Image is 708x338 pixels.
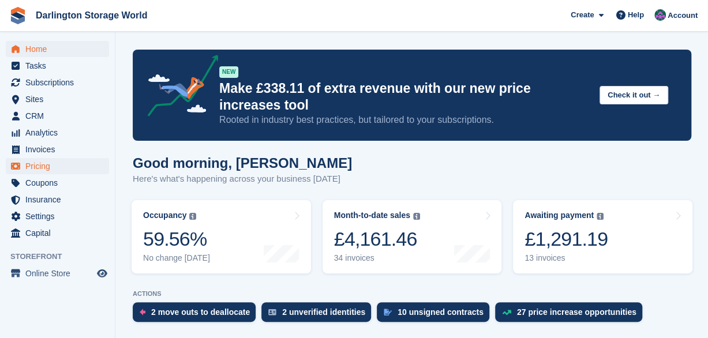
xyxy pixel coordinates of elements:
[219,114,590,126] p: Rooted in industry best practices, but tailored to your subscriptions.
[25,225,95,241] span: Capital
[189,213,196,220] img: icon-info-grey-7440780725fd019a000dd9b08b2336e03edf1995a4989e88bcd33f0948082b44.svg
[133,155,352,171] h1: Good morning, [PERSON_NAME]
[6,58,109,74] a: menu
[571,9,594,21] span: Create
[6,265,109,281] a: menu
[261,302,377,328] a: 2 unverified identities
[323,200,502,273] a: Month-to-date sales £4,161.46 34 invoices
[384,309,392,316] img: contract_signature_icon-13c848040528278c33f63329250d36e43548de30e8caae1d1a13099fd9432cc5.svg
[6,208,109,224] a: menu
[334,253,420,263] div: 34 invoices
[6,225,109,241] a: menu
[133,302,261,328] a: 2 move outs to deallocate
[219,80,590,114] p: Make £338.11 of extra revenue with our new price increases tool
[133,172,352,186] p: Here's what's happening across your business [DATE]
[25,141,95,157] span: Invoices
[9,7,27,24] img: stora-icon-8386f47178a22dfd0bd8f6a31ec36ba5ce8667c1dd55bd0f319d3a0aa187defe.svg
[6,175,109,191] a: menu
[513,200,692,273] a: Awaiting payment £1,291.19 13 invoices
[140,309,145,316] img: move_outs_to_deallocate_icon-f764333ba52eb49d3ac5e1228854f67142a1ed5810a6f6cc68b1a99e826820c5.svg
[6,125,109,141] a: menu
[6,191,109,208] a: menu
[132,200,311,273] a: Occupancy 59.56% No change [DATE]
[600,86,668,105] button: Check it out →
[95,266,109,280] a: Preview store
[25,108,95,124] span: CRM
[151,307,250,317] div: 2 move outs to deallocate
[597,213,604,220] img: icon-info-grey-7440780725fd019a000dd9b08b2336e03edf1995a4989e88bcd33f0948082b44.svg
[143,211,186,220] div: Occupancy
[377,302,495,328] a: 10 unsigned contracts
[31,6,152,25] a: Darlington Storage World
[517,307,636,317] div: 27 price increase opportunities
[25,41,95,57] span: Home
[25,265,95,281] span: Online Store
[628,9,644,21] span: Help
[268,309,276,316] img: verify_identity-adf6edd0f0f0b5bbfe63781bf79b02c33cf7c696d77639b501bdc392416b5a36.svg
[25,175,95,191] span: Coupons
[25,74,95,91] span: Subscriptions
[6,91,109,107] a: menu
[138,55,219,121] img: price-adjustments-announcement-icon-8257ccfd72463d97f412b2fc003d46551f7dbcb40ab6d574587a9cd5c0d94...
[25,208,95,224] span: Settings
[25,58,95,74] span: Tasks
[525,211,594,220] div: Awaiting payment
[6,74,109,91] a: menu
[219,66,238,78] div: NEW
[6,41,109,57] a: menu
[25,158,95,174] span: Pricing
[6,108,109,124] a: menu
[334,211,410,220] div: Month-to-date sales
[25,191,95,208] span: Insurance
[6,141,109,157] a: menu
[133,290,691,298] p: ACTIONS
[654,9,666,21] img: Janine Watson
[668,10,698,21] span: Account
[25,125,95,141] span: Analytics
[6,158,109,174] a: menu
[282,307,365,317] div: 2 unverified identities
[25,91,95,107] span: Sites
[413,213,420,220] img: icon-info-grey-7440780725fd019a000dd9b08b2336e03edf1995a4989e88bcd33f0948082b44.svg
[502,310,511,315] img: price_increase_opportunities-93ffe204e8149a01c8c9dc8f82e8f89637d9d84a8eef4429ea346261dce0b2c0.svg
[334,227,420,251] div: £4,161.46
[525,227,608,251] div: £1,291.19
[10,251,115,262] span: Storefront
[525,253,608,263] div: 13 invoices
[143,227,210,251] div: 59.56%
[398,307,484,317] div: 10 unsigned contracts
[143,253,210,263] div: No change [DATE]
[495,302,648,328] a: 27 price increase opportunities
